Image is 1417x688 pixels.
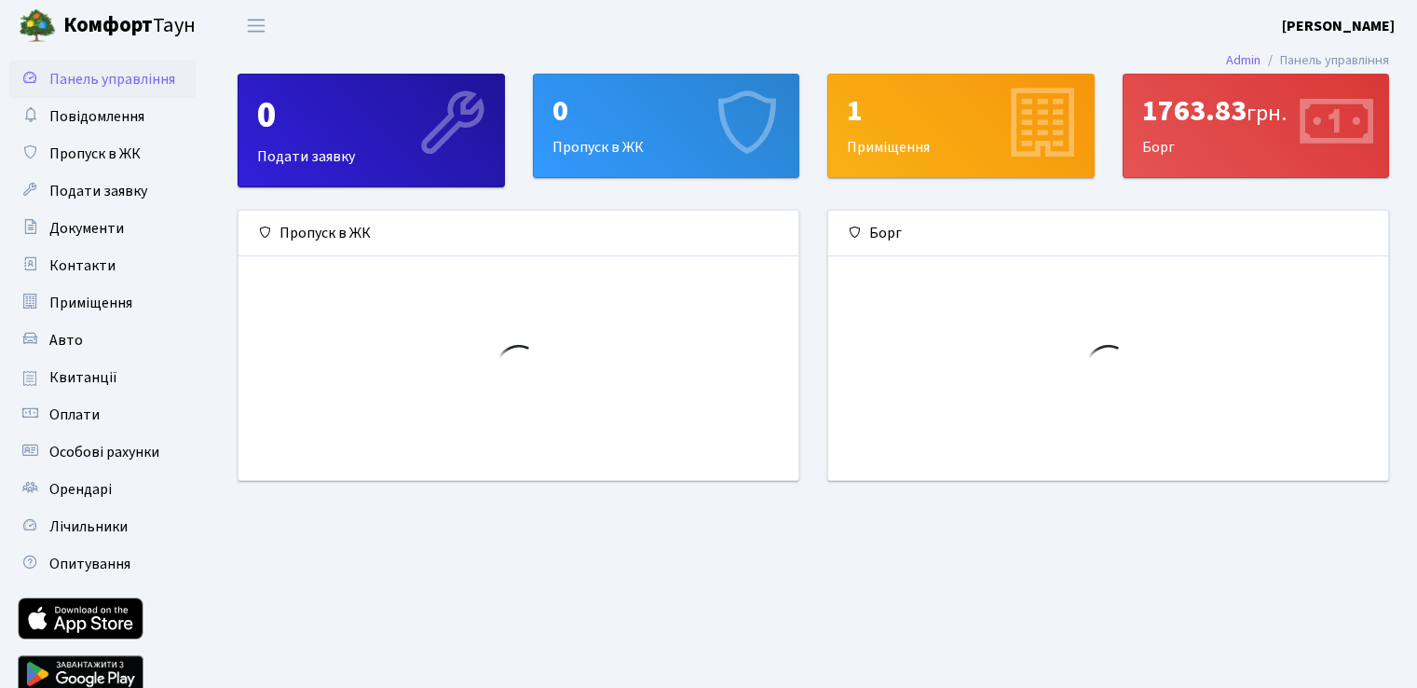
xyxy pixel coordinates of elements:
a: Панель управління [9,61,196,98]
a: Опитування [9,545,196,583]
div: Пропуск в ЖК [534,75,799,177]
a: Документи [9,210,196,247]
span: Особові рахунки [49,442,159,462]
a: 0Подати заявку [238,74,505,187]
span: Таун [63,10,196,42]
div: 0 [257,93,485,138]
a: Подати заявку [9,172,196,210]
div: Борг [1124,75,1389,177]
b: Комфорт [63,10,153,40]
b: [PERSON_NAME] [1282,16,1395,36]
button: Переключити навігацію [233,10,279,41]
a: 0Пропуск в ЖК [533,74,800,178]
span: Оплати [49,405,100,425]
span: Орендарі [49,479,112,500]
div: Подати заявку [238,75,504,186]
a: Приміщення [9,284,196,322]
img: logo.png [19,7,56,45]
span: грн. [1247,97,1287,130]
div: 0 [552,93,781,129]
div: Борг [828,211,1388,256]
a: Контакти [9,247,196,284]
div: Пропуск в ЖК [238,211,798,256]
a: Пропуск в ЖК [9,135,196,172]
a: Квитанції [9,359,196,396]
div: 1763.83 [1142,93,1370,129]
span: Контакти [49,255,116,276]
a: Орендарі [9,471,196,508]
a: Повідомлення [9,98,196,135]
span: Приміщення [49,293,132,313]
span: Квитанції [49,367,117,388]
a: Оплати [9,396,196,433]
a: Авто [9,322,196,359]
span: Повідомлення [49,106,144,127]
span: Опитування [49,554,130,574]
a: Особові рахунки [9,433,196,471]
li: Панель управління [1260,50,1389,71]
div: 1 [847,93,1075,129]
a: 1Приміщення [827,74,1095,178]
span: Документи [49,218,124,239]
span: Лічильники [49,516,128,537]
span: Авто [49,330,83,351]
nav: breadcrumb [1198,41,1417,80]
div: Приміщення [828,75,1094,177]
a: Admin [1226,50,1260,70]
a: [PERSON_NAME] [1282,15,1395,37]
span: Панель управління [49,69,175,89]
span: Пропуск в ЖК [49,144,141,164]
span: Подати заявку [49,181,147,201]
a: Лічильники [9,508,196,545]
